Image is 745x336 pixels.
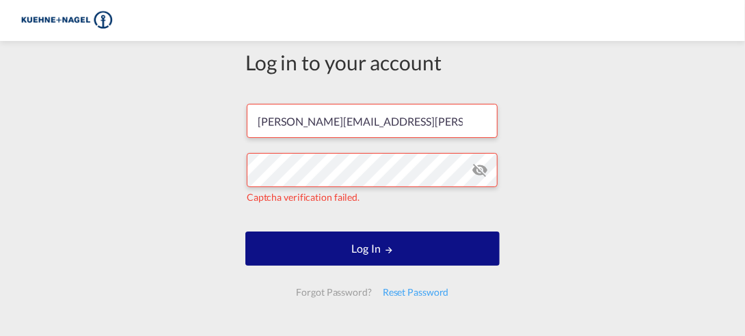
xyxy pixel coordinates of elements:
[21,5,113,36] img: 36441310f41511efafde313da40ec4a4.png
[245,48,500,76] div: Log in to your account
[290,280,377,305] div: Forgot Password?
[472,162,488,178] md-icon: icon-eye-off
[247,104,498,138] input: Enter email/phone number
[245,232,500,266] button: LOGIN
[377,280,455,305] div: Reset Password
[247,191,360,203] span: Captcha verification failed.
